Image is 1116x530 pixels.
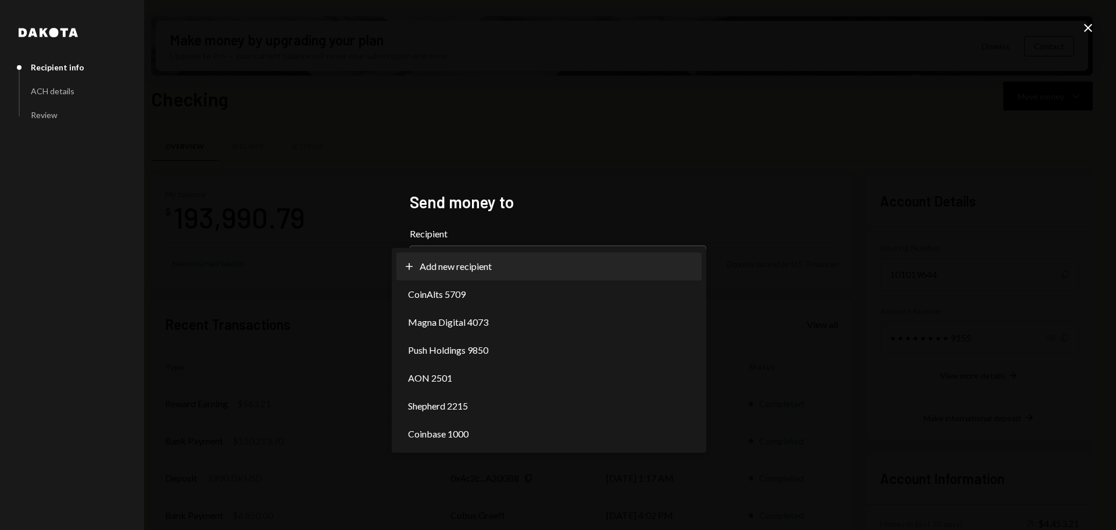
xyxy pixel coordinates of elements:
[31,62,84,72] div: Recipient info
[31,86,74,96] div: ACH details
[408,315,488,329] span: Magna Digital 4073
[410,191,706,214] h2: Send money to
[408,371,452,385] span: AON 2501
[420,259,492,273] span: Add new recipient
[408,287,466,301] span: CoinAlts 5709
[31,110,58,120] div: Review
[408,343,488,357] span: Push Holdings 9850
[410,246,706,278] button: Recipient
[410,227,706,241] label: Recipient
[408,427,468,441] span: Coinbase 1000
[408,399,468,413] span: Shepherd 2215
